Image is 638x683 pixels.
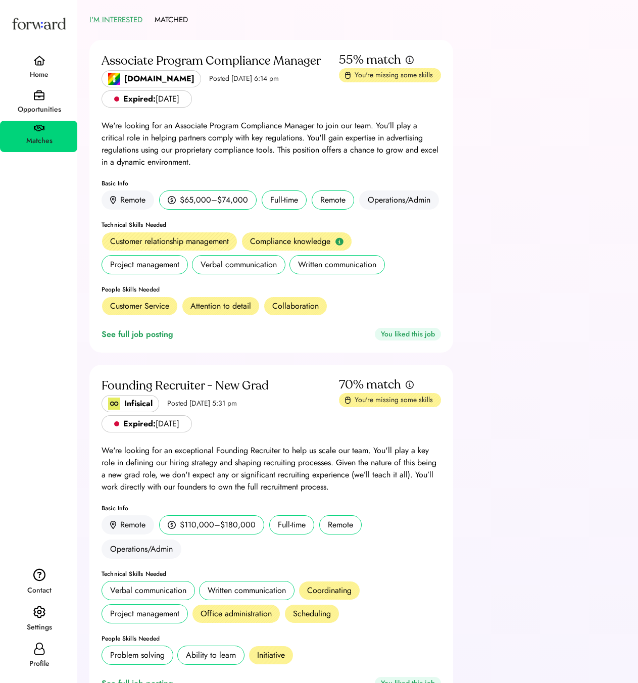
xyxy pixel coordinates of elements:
div: Basic Info [102,505,441,511]
div: 55% match [339,52,401,68]
div: Initiative [257,649,285,661]
img: handshake.svg [34,125,44,132]
div: Technical Skills Needed [102,222,441,228]
div: Compliance knowledge [250,235,330,248]
div: Remote [120,519,145,531]
div: Office administration [201,608,272,620]
button: MATCHED [155,12,188,28]
img: Forward logo [10,8,68,39]
img: contact.svg [33,568,45,581]
strong: Expired: [123,418,156,429]
div: Opportunities [1,104,77,116]
div: Basic Info [102,180,441,186]
div: Attention to detail [190,300,251,312]
div: Remote [319,515,362,534]
img: location.svg [110,521,116,529]
div: Project management [110,608,179,620]
a: See full job posting [102,328,177,340]
div: Collaboration [272,300,319,312]
div: Written communication [298,259,376,271]
div: Contact [1,584,77,597]
div: Verbal communication [110,584,186,597]
div: Written communication [208,584,286,597]
div: People Skills Needed [102,286,441,292]
img: location.svg [110,196,116,205]
img: home.svg [33,56,45,66]
img: briefcase.svg [34,90,44,101]
div: [DATE] [123,418,179,430]
div: Settings [1,621,77,633]
strong: Expired: [123,93,156,105]
button: I'M INTERESTED [89,12,142,28]
div: People Skills Needed [102,636,441,642]
div: $110,000–$180,000 [180,519,256,531]
div: You liked this job [375,328,441,340]
img: settings.svg [33,606,45,619]
div: Remote [120,194,145,206]
div: Coordinating [307,584,352,597]
img: info.svg [405,55,414,65]
div: You're missing some skills [355,395,435,405]
div: Full-time [262,190,307,210]
img: money.svg [168,196,176,205]
div: 70% match [339,377,401,393]
img: missing-skills.svg [345,71,351,79]
div: You're missing some skills [355,70,435,80]
div: Full-time [269,515,314,534]
div: Home [1,69,77,81]
img: money.svg [168,520,176,529]
div: Operations/Admin [359,190,439,210]
div: Remote [312,190,354,210]
div: Customer Service [110,300,169,312]
img: missing-skills.svg [345,396,351,404]
div: Associate Program Compliance Manager [102,53,336,69]
img: info-green.svg [335,237,344,246]
img: impactdotcom_logo.jpeg [108,73,120,85]
img: infisical_logo.jpeg [108,398,120,410]
div: Verbal communication [201,259,277,271]
div: Posted [DATE] 6:14 pm [209,74,279,84]
div: Posted [DATE] 5:31 pm [167,399,237,409]
div: Ability to learn [186,649,236,661]
div: Infisical [124,398,153,410]
div: Founding Recruiter - New Grad [102,378,336,394]
div: Project management [110,259,179,271]
div: $65,000–$74,000 [180,194,248,206]
div: Operations/Admin [102,540,181,559]
div: [DATE] [123,93,179,105]
div: Customer relationship management [110,235,229,248]
div: Technical Skills Needed [102,571,441,577]
div: We're looking for an exceptional Founding Recruiter to help us scale our team. You'll play a key ... [102,445,441,493]
div: We're looking for an Associate Program Compliance Manager to join our team. You’ll play a critica... [102,120,441,168]
div: Matches [1,135,77,147]
div: [DOMAIN_NAME] [124,73,194,85]
img: info.svg [405,380,414,389]
div: Problem solving [110,649,165,661]
div: Scheduling [293,608,331,620]
div: Profile [1,658,77,670]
